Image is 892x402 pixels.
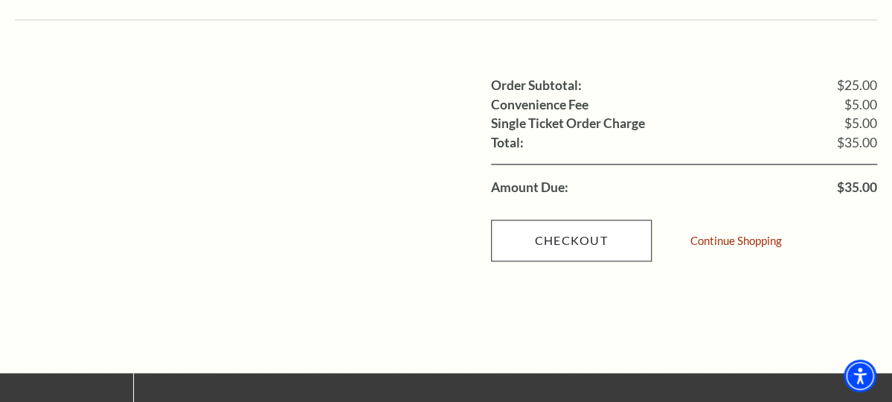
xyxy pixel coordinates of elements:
[491,79,582,92] label: Order Subtotal:
[491,117,645,130] label: Single Ticket Order Charge
[837,181,877,194] span: $35.00
[690,235,782,246] a: Continue Shopping
[491,181,568,194] label: Amount Due:
[837,79,877,92] span: $25.00
[491,98,588,112] label: Convenience Fee
[491,136,524,150] label: Total:
[491,220,652,261] a: Checkout
[837,136,877,150] span: $35.00
[844,117,877,130] span: $5.00
[844,360,876,392] div: Accessibility Menu
[844,98,877,112] span: $5.00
